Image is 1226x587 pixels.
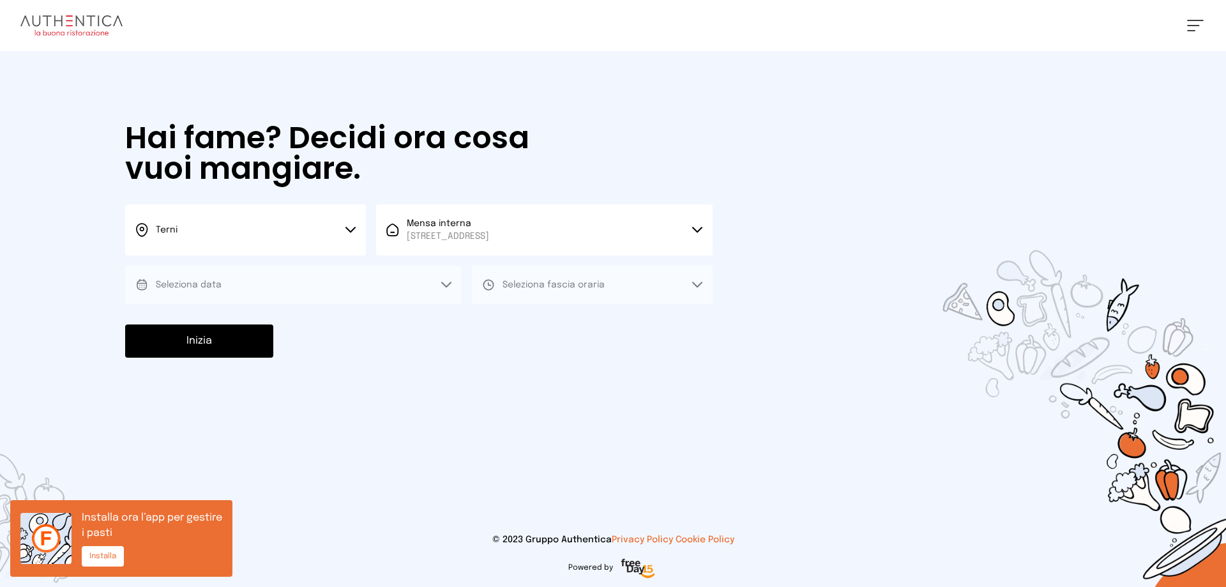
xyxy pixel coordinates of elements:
button: Seleziona fascia oraria [472,266,713,304]
span: Seleziona data [156,280,222,289]
button: Mensa interna[STREET_ADDRESS] [376,204,713,255]
img: logo-freeday.3e08031.png [618,556,658,582]
span: Powered by [568,563,613,573]
a: Cookie Policy [676,535,734,544]
a: Privacy Policy [612,535,673,544]
button: Inizia [125,324,273,358]
p: © 2023 Gruppo Authentica [20,533,1206,546]
img: icon.6af0c3e.png [20,513,72,564]
span: Seleziona fascia oraria [503,280,605,289]
span: Mensa interna [407,217,489,243]
button: Seleziona data [125,266,462,304]
h1: Hai fame? Decidi ora cosa vuoi mangiare. [125,123,566,184]
span: Terni [156,225,178,234]
span: [STREET_ADDRESS] [407,230,489,243]
img: sticker-selezione-mensa.70a28f7.png [868,177,1226,587]
button: Terni [125,204,366,255]
button: Installa [82,546,124,567]
p: Installa ora l’app per gestire i pasti [82,510,222,541]
img: logo.8f33a47.png [20,15,123,36]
